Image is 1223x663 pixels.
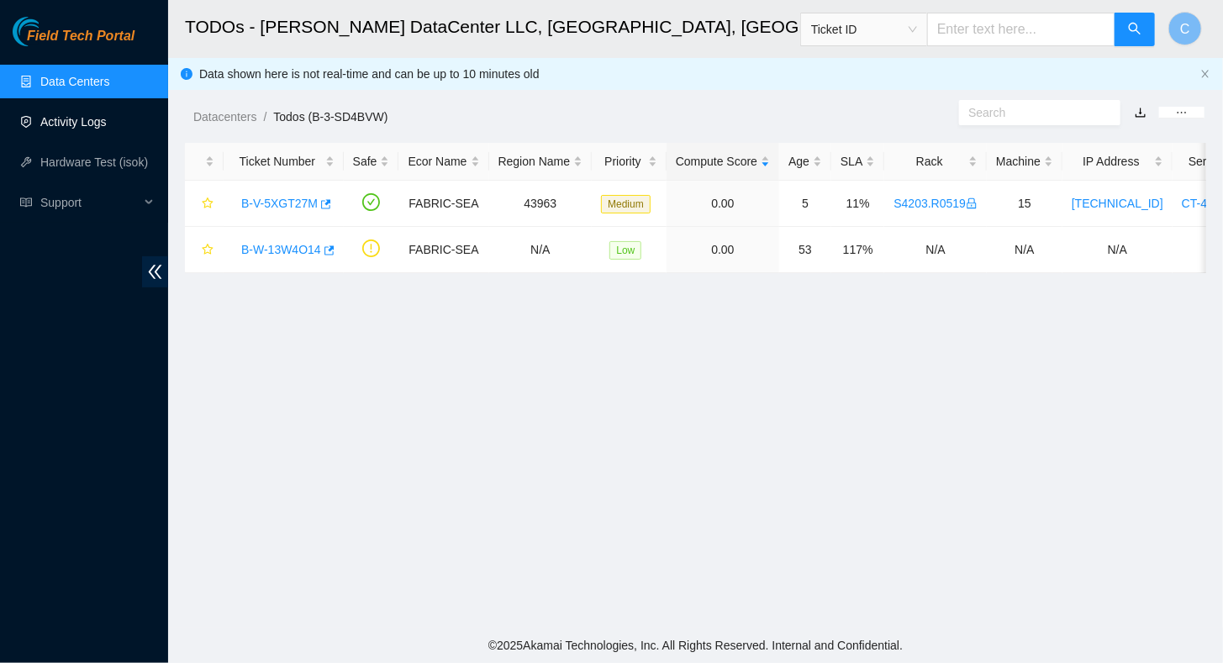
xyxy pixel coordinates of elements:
span: C [1180,18,1190,39]
span: star [202,197,213,211]
span: Support [40,186,140,219]
a: B-V-5XGT27M [241,197,318,210]
a: S4203.R0519lock [894,197,978,210]
button: search [1115,13,1155,46]
button: close [1200,69,1210,80]
span: exclamation-circle [362,239,380,257]
span: star [202,244,213,257]
button: star [194,190,214,217]
img: Akamai Technologies [13,17,85,46]
td: 53 [779,227,831,273]
button: download [1122,99,1159,126]
td: 5 [779,181,831,227]
td: 0.00 [667,181,779,227]
a: Activity Logs [40,115,107,129]
td: N/A [884,227,987,273]
td: 117% [831,227,884,273]
span: search [1128,22,1141,38]
span: Ticket ID [811,17,917,42]
span: close [1200,69,1210,79]
span: double-left [142,256,168,287]
span: check-circle [362,193,380,211]
td: 0.00 [667,227,779,273]
a: download [1135,106,1147,119]
a: Data Centers [40,75,109,88]
a: Datacenters [193,110,256,124]
input: Enter text here... [927,13,1115,46]
a: [TECHNICAL_ID] [1072,197,1163,210]
td: N/A [987,227,1062,273]
span: read [20,197,32,208]
span: lock [966,197,978,209]
td: FABRIC-SEA [398,181,488,227]
td: N/A [489,227,593,273]
button: C [1168,12,1202,45]
td: FABRIC-SEA [398,227,488,273]
a: Todos (B-3-SD4BVW) [273,110,387,124]
td: 11% [831,181,884,227]
button: star [194,236,214,263]
span: ellipsis [1176,107,1188,118]
footer: © 2025 Akamai Technologies, Inc. All Rights Reserved. Internal and Confidential. [168,628,1223,663]
span: Low [609,241,641,260]
input: Search [968,103,1098,122]
td: 43963 [489,181,593,227]
span: / [263,110,266,124]
a: Akamai TechnologiesField Tech Portal [13,30,134,52]
td: 15 [987,181,1062,227]
td: N/A [1062,227,1173,273]
span: Medium [601,195,651,213]
a: Hardware Test (isok) [40,155,148,169]
span: Field Tech Portal [27,29,134,45]
a: B-W-13W4O14 [241,243,321,256]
